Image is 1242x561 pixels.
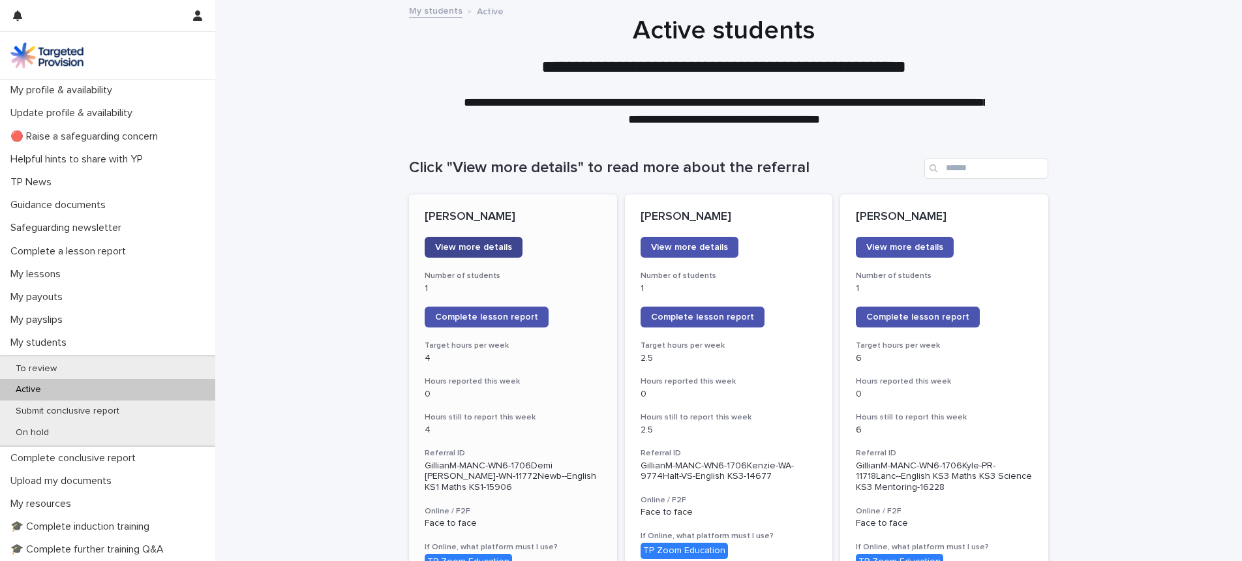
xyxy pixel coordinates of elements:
[641,543,728,559] div: TP Zoom Education
[425,307,549,327] a: Complete lesson report
[856,425,1033,436] p: 6
[856,307,980,327] a: Complete lesson report
[856,353,1033,364] p: 6
[641,271,817,281] h3: Number of students
[866,312,969,322] span: Complete lesson report
[477,3,504,18] p: Active
[641,210,817,224] p: [PERSON_NAME]
[5,222,132,234] p: Safeguarding newsletter
[856,271,1033,281] h3: Number of students
[5,475,122,487] p: Upload my documents
[425,425,601,436] p: 4
[856,542,1033,553] h3: If Online, what platform must I use?
[425,542,601,553] h3: If Online, what platform must I use?
[5,543,174,556] p: 🎓 Complete further training Q&A
[409,3,462,18] a: My students
[924,158,1048,179] input: Search
[5,521,160,533] p: 🎓 Complete induction training
[425,210,601,224] p: [PERSON_NAME]
[651,243,728,252] span: View more details
[641,283,817,294] p: 1
[425,461,601,493] p: GillianM-MANC-WN6-1706Demi [PERSON_NAME]-WN-11772Newb--English KS1 Maths KS1-15906
[641,376,817,387] h3: Hours reported this week
[641,507,817,518] p: Face to face
[641,425,817,436] p: 2.5
[856,341,1033,351] h3: Target hours per week
[5,337,77,349] p: My students
[5,384,52,395] p: Active
[651,312,754,322] span: Complete lesson report
[5,130,168,143] p: 🔴 Raise a safeguarding concern
[5,363,67,374] p: To review
[435,312,538,322] span: Complete lesson report
[856,376,1033,387] h3: Hours reported this week
[641,448,817,459] h3: Referral ID
[425,283,601,294] p: 1
[641,461,817,483] p: GillianM-MANC-WN6-1706Kenzie-WA-9774Halt-VS-English KS3-14677
[856,506,1033,517] h3: Online / F2F
[641,495,817,506] h3: Online / F2F
[641,307,765,327] a: Complete lesson report
[5,291,73,303] p: My payouts
[425,506,601,517] h3: Online / F2F
[856,518,1033,529] p: Face to face
[5,452,146,464] p: Complete conclusive report
[425,389,601,400] p: 0
[5,84,123,97] p: My profile & availability
[5,245,136,258] p: Complete a lesson report
[409,159,919,177] h1: Click "View more details" to read more about the referral
[856,237,954,258] a: View more details
[5,199,116,211] p: Guidance documents
[404,15,1044,46] h1: Active students
[425,412,601,423] h3: Hours still to report this week
[856,461,1033,493] p: GillianM-MANC-WN6-1706Kyle-PR-11718Lanc--English KS3 Maths KS3 Science KS3 Mentoring-16228
[641,353,817,364] p: 2.5
[856,448,1033,459] h3: Referral ID
[866,243,943,252] span: View more details
[425,448,601,459] h3: Referral ID
[5,268,71,280] p: My lessons
[5,153,153,166] p: Helpful hints to share with YP
[641,341,817,351] h3: Target hours per week
[5,107,143,119] p: Update profile & availability
[425,518,601,529] p: Face to face
[5,406,130,417] p: Submit conclusive report
[641,237,738,258] a: View more details
[5,427,59,438] p: On hold
[5,314,73,326] p: My payslips
[856,283,1033,294] p: 1
[435,243,512,252] span: View more details
[641,389,817,400] p: 0
[856,412,1033,423] h3: Hours still to report this week
[856,389,1033,400] p: 0
[641,531,817,541] h3: If Online, what platform must I use?
[10,42,83,68] img: M5nRWzHhSzIhMunXDL62
[425,271,601,281] h3: Number of students
[425,353,601,364] p: 4
[856,210,1033,224] p: [PERSON_NAME]
[641,412,817,423] h3: Hours still to report this week
[5,176,62,189] p: TP News
[425,341,601,351] h3: Target hours per week
[425,376,601,387] h3: Hours reported this week
[425,237,523,258] a: View more details
[5,498,82,510] p: My resources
